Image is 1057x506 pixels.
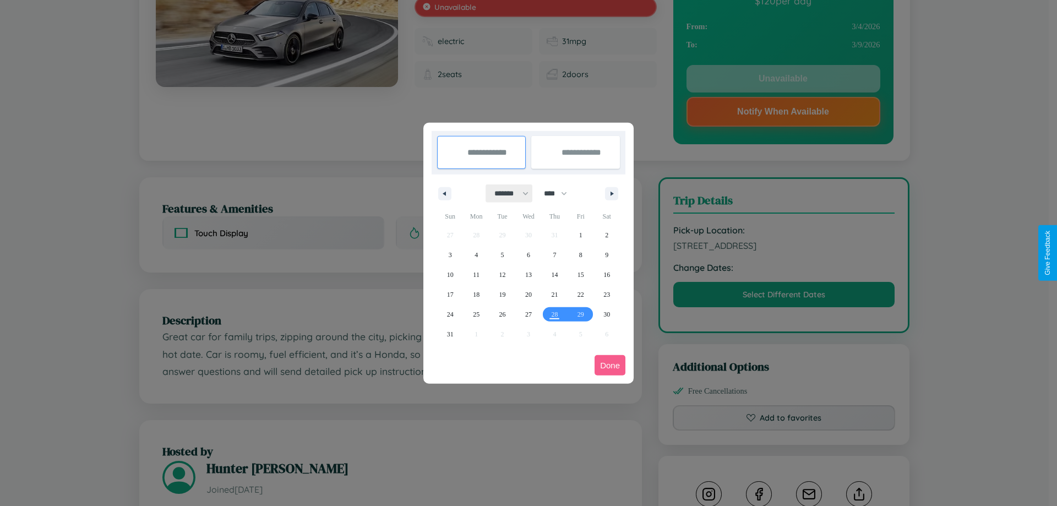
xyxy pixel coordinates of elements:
[489,208,515,225] span: Tue
[437,324,463,344] button: 31
[515,285,541,304] button: 20
[594,208,620,225] span: Sat
[594,285,620,304] button: 23
[568,245,593,265] button: 8
[542,245,568,265] button: 7
[463,304,489,324] button: 25
[515,265,541,285] button: 13
[463,285,489,304] button: 18
[577,304,584,324] span: 29
[594,225,620,245] button: 2
[551,285,558,304] span: 21
[525,285,532,304] span: 20
[499,265,506,285] span: 12
[603,265,610,285] span: 16
[489,265,515,285] button: 12
[579,225,582,245] span: 1
[577,285,584,304] span: 22
[463,245,489,265] button: 4
[437,265,463,285] button: 10
[603,304,610,324] span: 30
[594,245,620,265] button: 9
[447,285,454,304] span: 17
[473,265,480,285] span: 11
[542,304,568,324] button: 28
[475,245,478,265] span: 4
[605,245,608,265] span: 9
[437,304,463,324] button: 24
[577,265,584,285] span: 15
[447,324,454,344] span: 31
[551,304,558,324] span: 28
[437,285,463,304] button: 17
[463,265,489,285] button: 11
[542,265,568,285] button: 14
[447,304,454,324] span: 24
[463,208,489,225] span: Mon
[447,265,454,285] span: 10
[437,208,463,225] span: Sun
[489,245,515,265] button: 5
[499,304,506,324] span: 26
[473,285,480,304] span: 18
[603,285,610,304] span: 23
[525,304,532,324] span: 27
[551,265,558,285] span: 14
[605,225,608,245] span: 2
[489,304,515,324] button: 26
[515,245,541,265] button: 6
[501,245,504,265] span: 5
[437,245,463,265] button: 3
[568,265,593,285] button: 15
[595,355,625,376] button: Done
[499,285,506,304] span: 19
[579,245,582,265] span: 8
[489,285,515,304] button: 19
[568,208,593,225] span: Fri
[542,208,568,225] span: Thu
[568,304,593,324] button: 29
[1044,231,1051,275] div: Give Feedback
[525,265,532,285] span: 13
[594,304,620,324] button: 30
[515,304,541,324] button: 27
[449,245,452,265] span: 3
[542,285,568,304] button: 21
[594,265,620,285] button: 16
[473,304,480,324] span: 25
[568,285,593,304] button: 22
[553,245,556,265] span: 7
[568,225,593,245] button: 1
[515,208,541,225] span: Wed
[527,245,530,265] span: 6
